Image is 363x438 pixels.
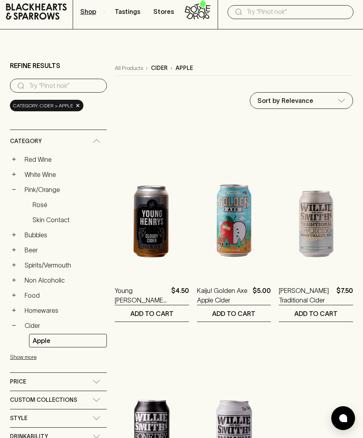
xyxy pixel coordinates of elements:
span: Price [10,377,26,387]
button: + [10,155,18,163]
button: + [10,291,18,299]
a: Non Alcoholic [21,273,107,287]
a: [PERSON_NAME] Traditional Cider [279,286,333,305]
span: × [75,101,80,110]
p: cider [151,64,168,72]
p: $7.50 [336,286,353,305]
div: Custom Collections [10,391,107,409]
p: › [146,64,148,72]
a: Apple [29,334,107,347]
button: + [10,246,18,254]
p: ADD TO CART [130,309,174,318]
button: ADD TO CART [279,305,353,322]
button: + [10,231,18,239]
a: Skin Contact [29,213,107,227]
button: Show more [10,349,114,365]
span: Category: cider > apple [13,102,73,110]
p: ADD TO CART [294,309,338,318]
p: ADD TO CART [212,309,255,318]
a: Spirits/Vermouth [21,258,107,272]
a: Red Wine [21,153,107,166]
div: Style [10,409,107,427]
img: Kaiju! Golden Axe Apple Cider [197,135,271,274]
a: Rosé [29,198,107,211]
p: Tastings [115,7,140,16]
p: apple [176,64,193,72]
button: + [10,171,18,178]
a: Homewares [21,304,107,317]
a: Kaiju! Golden Axe Apple Cider [197,286,250,305]
p: Shop [80,7,96,16]
input: Try “Pinot noir” [29,79,100,92]
button: ADD TO CART [115,305,189,322]
img: bubble-icon [339,414,347,422]
input: Try "Pinot noir" [247,6,347,18]
p: Stores [153,7,174,16]
p: Refine Results [10,61,60,70]
span: Custom Collections [10,395,77,405]
img: Willie Smith's Traditional Cider [279,135,353,274]
a: Food [21,289,107,302]
button: + [10,276,18,284]
a: Bubbles [21,228,107,242]
a: All Products [115,64,143,72]
p: $5.00 [253,286,271,305]
p: Sort by Relevance [257,96,313,105]
a: Cider [21,319,107,332]
div: Sort by Relevance [250,93,353,109]
span: Style [10,413,27,423]
a: Beer [21,243,107,257]
a: Pink/Orange [21,183,107,196]
button: − [10,322,18,329]
div: Category [10,130,107,153]
div: Price [10,373,107,391]
a: White Wine [21,168,107,181]
img: Young Henrys Cloudy Cider [115,135,189,274]
span: Category [10,136,42,146]
button: + [10,261,18,269]
button: − [10,186,18,194]
p: › [171,64,172,72]
a: Young [PERSON_NAME] Cloudy Cider [115,286,168,305]
p: $4.50 [171,286,189,305]
button: ADD TO CART [197,305,271,322]
button: + [10,306,18,314]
